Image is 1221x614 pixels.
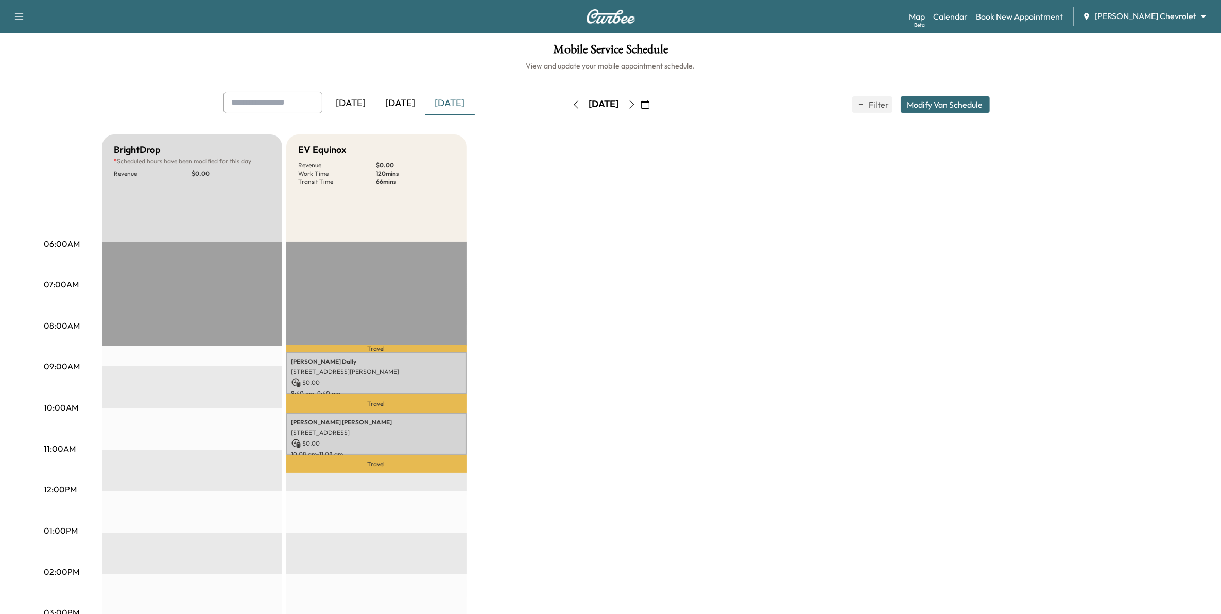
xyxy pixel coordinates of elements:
[114,157,270,165] p: Scheduled hours have been modified for this day
[286,455,467,473] p: Travel
[291,357,461,366] p: [PERSON_NAME] Dally
[376,178,454,186] p: 66 mins
[589,98,619,111] div: [DATE]
[286,345,467,352] p: Travel
[376,161,454,169] p: $ 0.00
[291,429,461,437] p: [STREET_ADDRESS]
[299,161,376,169] p: Revenue
[44,237,80,250] p: 06:00AM
[376,92,425,115] div: [DATE]
[376,169,454,178] p: 120 mins
[114,169,192,178] p: Revenue
[586,9,635,24] img: Curbee Logo
[299,169,376,178] p: Work Time
[901,96,990,113] button: Modify Van Schedule
[44,566,80,578] p: 02:00PM
[299,143,347,157] h5: EV Equinox
[299,178,376,186] p: Transit Time
[114,143,161,157] h5: BrightDrop
[44,360,80,372] p: 09:00AM
[44,401,79,414] p: 10:00AM
[291,439,461,448] p: $ 0.00
[44,278,79,291] p: 07:00AM
[291,389,461,398] p: 8:40 am - 9:40 am
[326,92,376,115] div: [DATE]
[291,418,461,427] p: [PERSON_NAME] [PERSON_NAME]
[44,319,80,332] p: 08:00AM
[44,483,77,496] p: 12:00PM
[976,10,1063,23] a: Book New Appointment
[44,524,78,537] p: 01:00PM
[291,378,461,387] p: $ 0.00
[10,43,1211,61] h1: Mobile Service Schedule
[909,10,925,23] a: MapBeta
[291,450,461,458] p: 10:08 am - 11:08 am
[869,98,888,111] span: Filter
[286,394,467,414] p: Travel
[291,368,461,376] p: [STREET_ADDRESS][PERSON_NAME]
[425,92,475,115] div: [DATE]
[914,21,925,29] div: Beta
[852,96,892,113] button: Filter
[1095,10,1196,22] span: [PERSON_NAME] Chevrolet
[10,61,1211,71] h6: View and update your mobile appointment schedule.
[192,169,270,178] p: $ 0.00
[933,10,968,23] a: Calendar
[44,442,76,455] p: 11:00AM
